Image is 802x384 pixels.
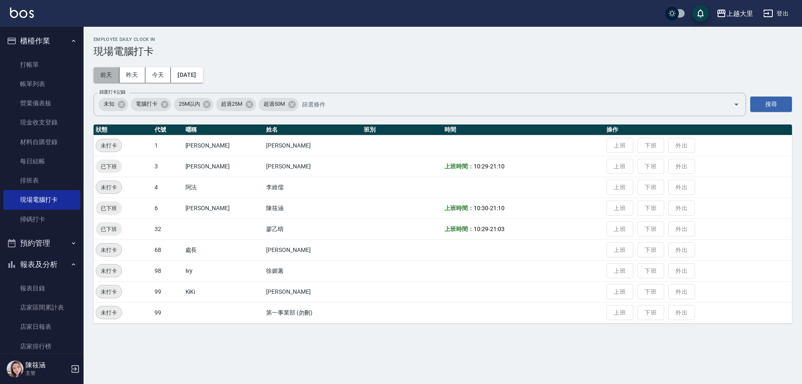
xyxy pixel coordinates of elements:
th: 時間 [442,125,604,135]
td: [PERSON_NAME] [264,135,361,156]
span: 25M以內 [174,100,205,108]
p: 主管 [25,369,68,377]
span: 已下班 [96,162,122,171]
th: 操作 [604,125,792,135]
th: 班別 [362,125,443,135]
b: 上班時間： [444,226,474,232]
label: 篩選打卡記錄 [99,89,126,95]
button: save [692,5,709,22]
a: 材料自購登錄 [3,132,80,152]
a: 報表目錄 [3,279,80,298]
span: 21:10 [490,163,505,170]
a: 店家區間累計表 [3,298,80,317]
b: 上班時間： [444,205,474,211]
button: 報表及分析 [3,254,80,275]
a: 帳單列表 [3,74,80,94]
td: 李維儒 [264,177,361,198]
div: 上越大里 [726,8,753,19]
span: 電腦打卡 [131,100,162,108]
button: 昨天 [119,67,145,83]
th: 代號 [152,125,183,135]
b: 上班時間： [444,163,474,170]
td: - [442,219,604,239]
h3: 現場電腦打卡 [94,46,792,57]
td: 第一事業部 (勿刪) [264,302,361,323]
td: [PERSON_NAME] [264,239,361,260]
td: Ivy [183,260,264,281]
div: 25M以內 [174,98,214,111]
div: 電腦打卡 [131,98,171,111]
a: 店家日報表 [3,317,80,336]
div: 超過25M [216,98,256,111]
span: 超過25M [216,100,247,108]
div: 超過50M [259,98,299,111]
td: - [442,156,604,177]
button: 櫃檯作業 [3,30,80,52]
img: Logo [10,8,34,18]
img: Person [7,361,23,377]
span: 未打卡 [96,308,122,317]
span: 未打卡 [96,267,122,275]
th: 狀態 [94,125,152,135]
td: [PERSON_NAME] [264,281,361,302]
a: 每日結帳 [3,152,80,171]
span: 21:10 [490,205,505,211]
td: 99 [152,281,183,302]
a: 現場電腦打卡 [3,190,80,209]
button: 搜尋 [750,97,792,112]
span: 10:30 [474,205,488,211]
td: 6 [152,198,183,219]
input: 篩選條件 [300,97,719,112]
button: 今天 [145,67,171,83]
td: 32 [152,219,183,239]
a: 掃碼打卡 [3,210,80,229]
span: 未打卡 [96,141,122,150]
td: [PERSON_NAME] [264,156,361,177]
td: 廖乙晴 [264,219,361,239]
button: [DATE] [171,67,203,83]
td: 阿法 [183,177,264,198]
button: 上越大里 [713,5,756,22]
td: [PERSON_NAME] [183,135,264,156]
a: 現金收支登錄 [3,113,80,132]
a: 營業儀表板 [3,94,80,113]
a: 店家排行榜 [3,337,80,356]
span: 已下班 [96,225,122,234]
div: 未知 [99,98,128,111]
td: 3 [152,156,183,177]
span: 已下班 [96,204,122,213]
span: 未知 [99,100,119,108]
td: [PERSON_NAME] [183,198,264,219]
a: 打帳單 [3,55,80,74]
span: 10:29 [474,163,488,170]
td: 68 [152,239,183,260]
th: 姓名 [264,125,361,135]
span: 未打卡 [96,287,122,296]
span: 未打卡 [96,183,122,192]
td: 4 [152,177,183,198]
span: 21:03 [490,226,505,232]
th: 暱稱 [183,125,264,135]
button: 登出 [760,6,792,21]
span: 未打卡 [96,246,122,254]
td: [PERSON_NAME] [183,156,264,177]
td: 1 [152,135,183,156]
td: 99 [152,302,183,323]
td: KiKi [183,281,264,302]
h5: 陳筱涵 [25,361,68,369]
button: Open [730,98,743,111]
span: 超過50M [259,100,290,108]
td: 徐媚蕙 [264,260,361,281]
td: - [442,198,604,219]
td: 處長 [183,239,264,260]
a: 排班表 [3,171,80,190]
h2: Employee Daily Clock In [94,37,792,42]
button: 前天 [94,67,119,83]
button: 預約管理 [3,232,80,254]
span: 10:29 [474,226,488,232]
td: 陳筱涵 [264,198,361,219]
td: 98 [152,260,183,281]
